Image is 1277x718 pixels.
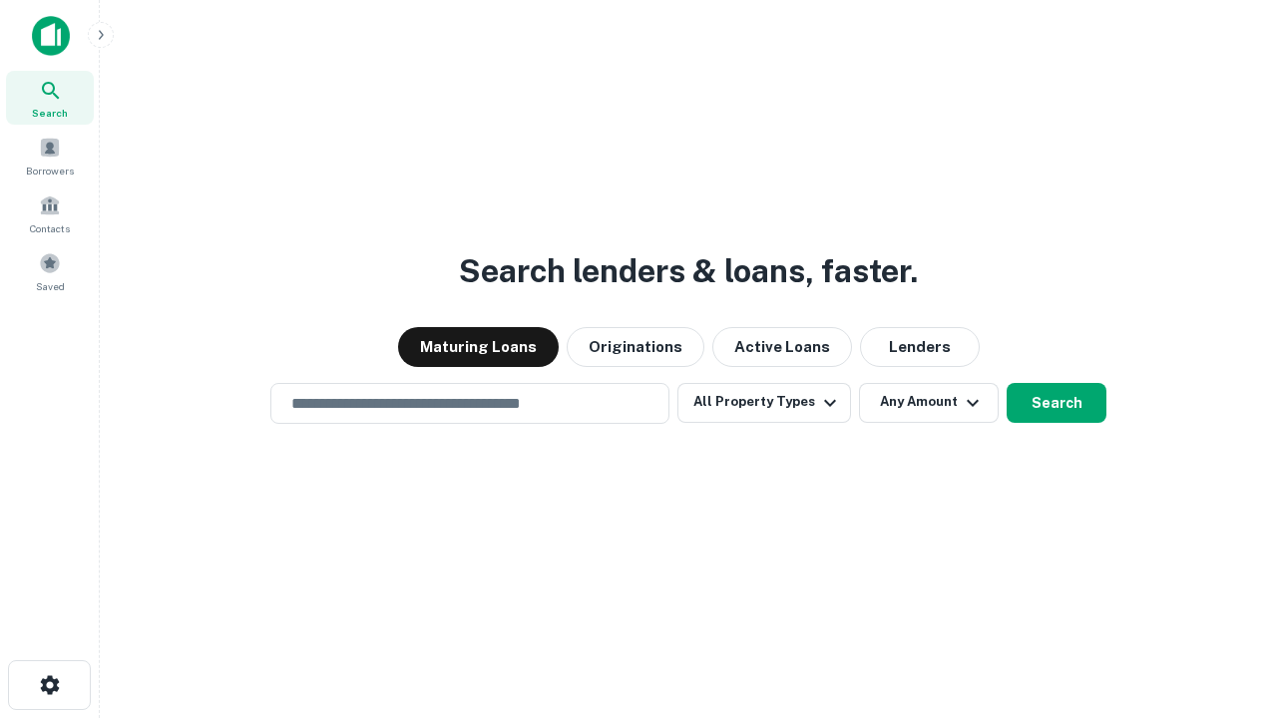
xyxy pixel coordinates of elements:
[1007,383,1106,423] button: Search
[36,278,65,294] span: Saved
[860,327,980,367] button: Lenders
[677,383,851,423] button: All Property Types
[567,327,704,367] button: Originations
[32,105,68,121] span: Search
[459,247,918,295] h3: Search lenders & loans, faster.
[1177,558,1277,654] iframe: Chat Widget
[6,129,94,182] a: Borrowers
[26,163,74,179] span: Borrowers
[32,16,70,56] img: capitalize-icon.png
[6,186,94,240] a: Contacts
[6,244,94,298] a: Saved
[6,71,94,125] a: Search
[712,327,852,367] button: Active Loans
[859,383,999,423] button: Any Amount
[398,327,559,367] button: Maturing Loans
[30,220,70,236] span: Contacts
